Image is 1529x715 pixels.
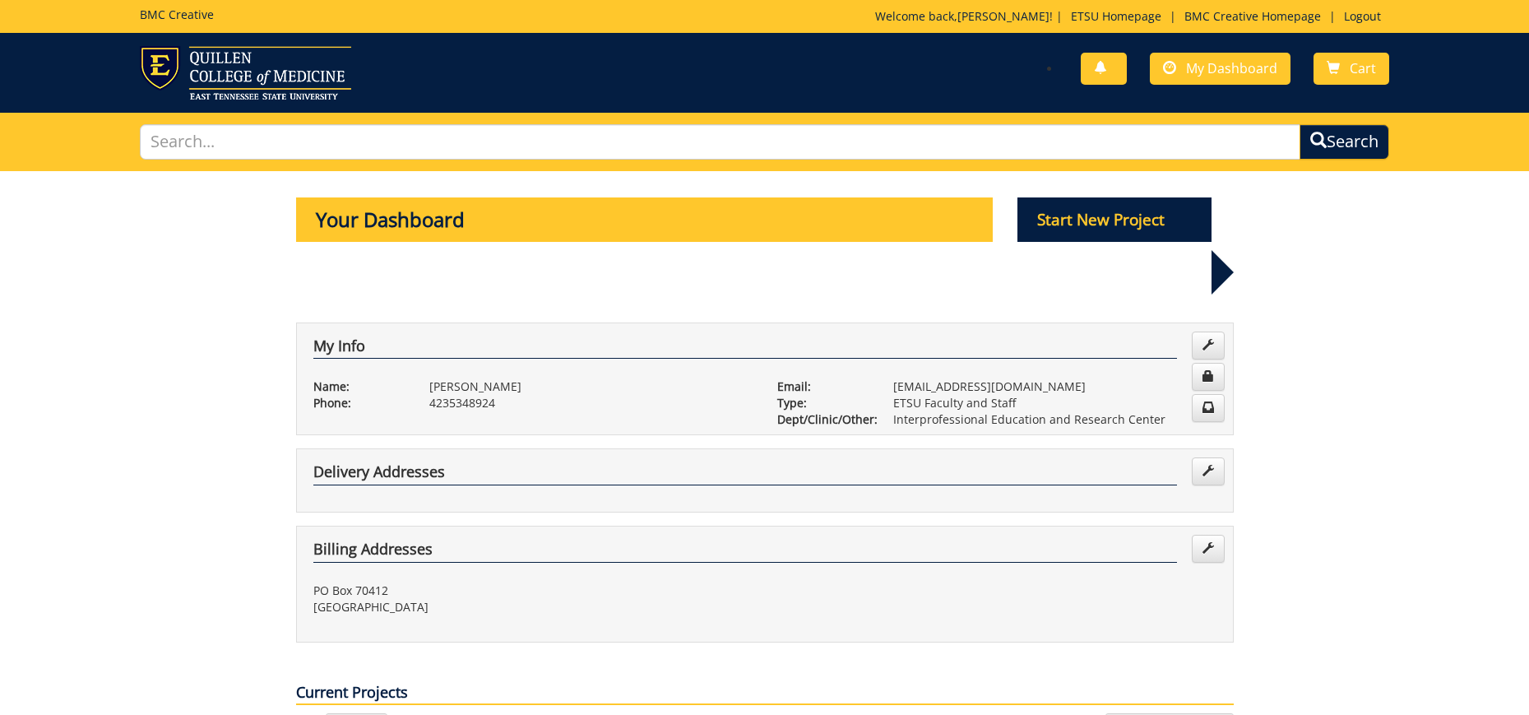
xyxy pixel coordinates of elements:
h5: BMC Creative [140,8,214,21]
p: [EMAIL_ADDRESS][DOMAIN_NAME] [893,378,1216,395]
a: Change Password [1192,363,1225,391]
a: BMC Creative Homepage [1176,8,1329,24]
a: Cart [1314,53,1389,85]
p: Phone: [313,395,405,411]
a: Edit Addresses [1192,535,1225,563]
p: Welcome back, ! | | | [875,8,1389,25]
p: PO Box 70412 [313,583,753,599]
p: ETSU Faculty and Staff [893,395,1216,411]
h4: My Info [313,338,1177,360]
p: Interprofessional Education and Research Center [893,411,1216,428]
p: 4235348924 [429,395,753,411]
p: Email: [777,378,869,395]
span: Cart [1350,59,1376,77]
img: ETSU logo [140,46,351,100]
p: Type: [777,395,869,411]
p: [GEOGRAPHIC_DATA] [313,599,753,615]
a: Edit Info [1192,332,1225,360]
a: Change Communication Preferences [1192,394,1225,422]
h4: Billing Addresses [313,541,1177,563]
span: My Dashboard [1186,59,1277,77]
p: Name: [313,378,405,395]
h4: Delivery Addresses [313,464,1177,485]
button: Search [1300,124,1389,160]
a: Start New Project [1017,213,1212,229]
p: Your Dashboard [296,197,994,242]
a: ETSU Homepage [1063,8,1170,24]
p: Current Projects [296,682,1234,705]
p: [PERSON_NAME] [429,378,753,395]
a: Logout [1336,8,1389,24]
a: My Dashboard [1150,53,1290,85]
p: Dept/Clinic/Other: [777,411,869,428]
input: Search... [140,124,1300,160]
p: Start New Project [1017,197,1212,242]
a: [PERSON_NAME] [957,8,1049,24]
a: Edit Addresses [1192,457,1225,485]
